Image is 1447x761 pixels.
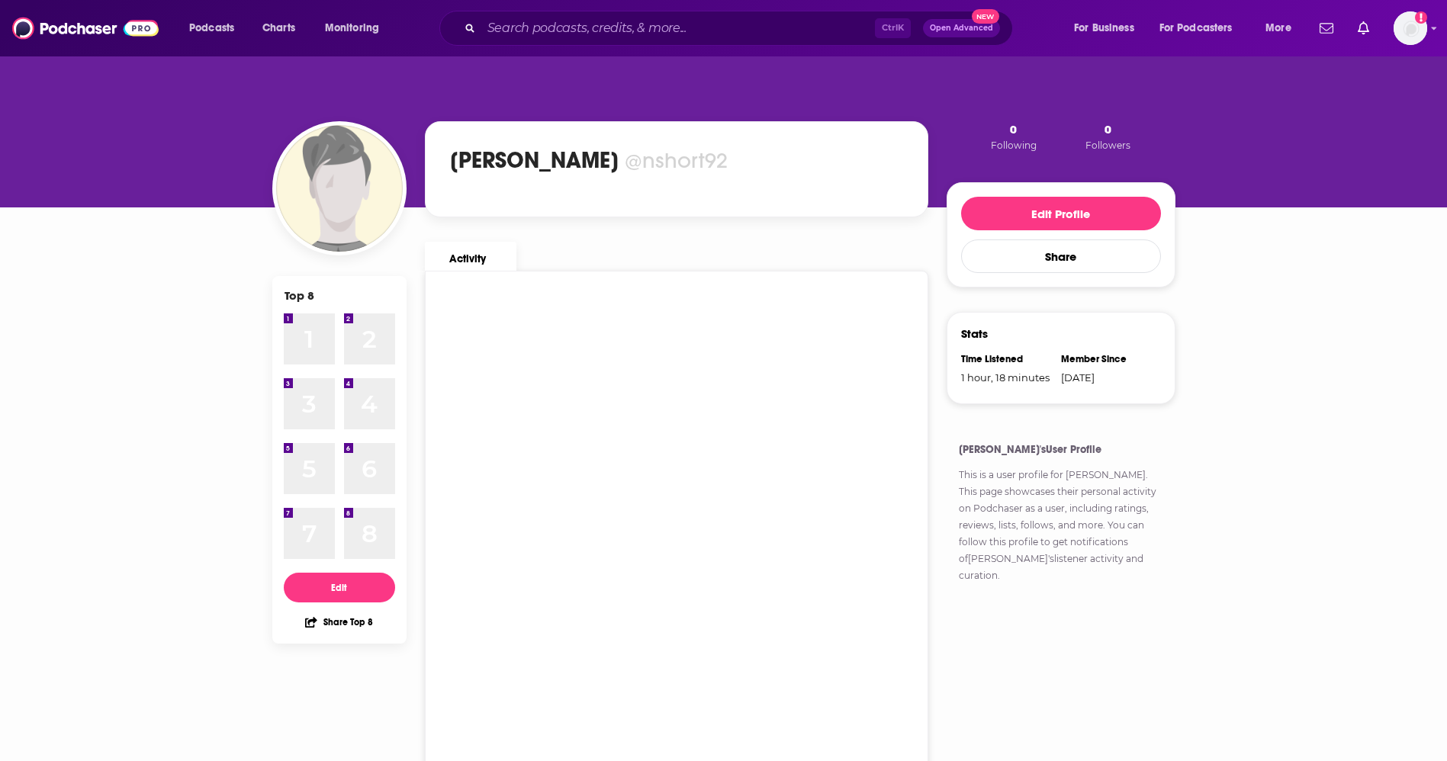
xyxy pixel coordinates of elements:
a: Show notifications dropdown [1314,15,1339,41]
button: open menu [314,16,399,40]
button: open menu [178,16,254,40]
button: Edit Profile [961,197,1161,230]
span: Charts [262,18,295,39]
span: New [972,9,999,24]
img: User Profile [1394,11,1427,45]
div: @nshort92 [625,147,728,174]
input: Search podcasts, credits, & more... [481,16,875,40]
h1: [PERSON_NAME] [450,146,619,174]
img: Natalie [276,125,403,252]
span: For Business [1074,18,1134,39]
svg: Add a profile image [1415,11,1427,24]
span: Open Advanced [930,24,993,32]
a: Show notifications dropdown [1352,15,1375,41]
span: Ctrl K [875,18,911,38]
span: 0 [1010,122,1017,136]
div: [DATE] [1061,371,1151,384]
div: Search podcasts, credits, & more... [454,11,1027,46]
button: Open AdvancedNew [923,19,1000,37]
span: 0 [1105,122,1111,136]
button: open menu [1150,16,1255,40]
h4: [PERSON_NAME]'s User Profile [959,443,1163,456]
span: Following [991,140,1037,151]
img: Podchaser - Follow, Share and Rate Podcasts [12,14,159,43]
a: [PERSON_NAME] [1066,469,1146,480]
div: Member Since [1061,353,1151,365]
div: Top 8 [285,288,314,303]
a: Charts [252,16,304,40]
button: open menu [1255,16,1310,40]
span: Followers [1085,140,1130,151]
button: 0Followers [1081,121,1135,152]
button: Share Top 8 [304,607,373,637]
button: Share [961,239,1161,273]
span: Logged in as nshort92 [1394,11,1427,45]
button: 0Following [986,121,1041,152]
button: Edit [284,573,395,602]
button: open menu [1063,16,1153,40]
button: Show profile menu [1394,11,1427,45]
h3: Stats [961,326,988,341]
span: 1 hour, 18 minutes, 40 seconds [961,371,1050,384]
p: This is a user profile for . This page showcases their personal activity on Podchaser as a user, ... [959,467,1163,584]
span: Monitoring [325,18,379,39]
span: Podcasts [189,18,234,39]
div: Time Listened [961,353,1051,365]
span: More [1265,18,1291,39]
span: For Podcasters [1159,18,1233,39]
a: Activity [425,242,516,271]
